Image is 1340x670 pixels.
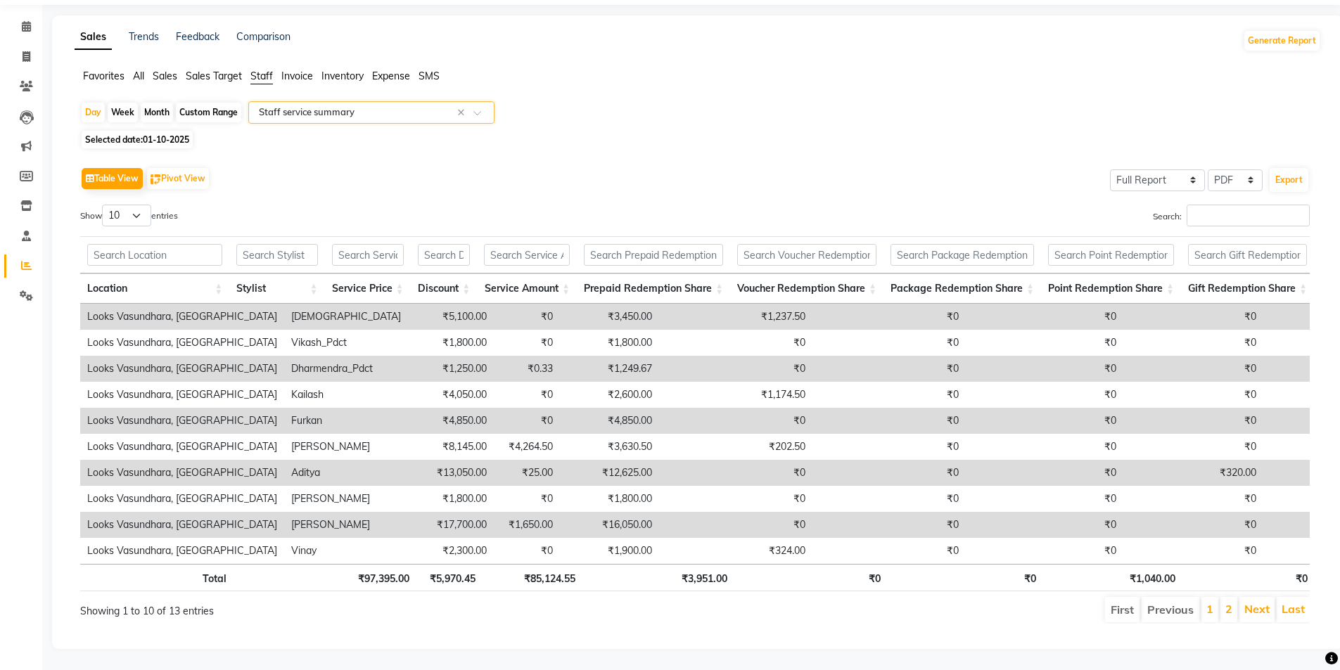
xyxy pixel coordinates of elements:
div: Month [141,103,173,122]
td: ₹2,300.00 [408,538,494,564]
td: ₹0 [812,538,966,564]
td: ₹0 [1123,434,1263,460]
td: ₹1,174.50 [659,382,812,408]
td: ₹0 [812,330,966,356]
td: ₹4,264.50 [494,434,560,460]
a: Feedback [176,30,219,43]
td: ₹0 [966,356,1123,382]
input: Search Service Price [332,244,404,266]
th: Location: activate to sort column ascending [80,273,229,304]
td: Looks Vasundhara, [GEOGRAPHIC_DATA] [80,486,284,512]
td: ₹0 [659,356,812,382]
td: Aditya [284,460,408,486]
th: Package Redemption Share: activate to sort column ascending [883,273,1041,304]
td: ₹1,800.00 [560,486,659,512]
div: Day [82,103,105,122]
th: Service Price: activate to sort column ascending [325,273,411,304]
button: Table View [82,168,143,189]
label: Search: [1153,205,1310,226]
td: ₹0 [812,356,966,382]
input: Search Prepaid Redemption Share [584,244,723,266]
td: ₹202.50 [659,434,812,460]
td: ₹1,249.67 [560,356,659,382]
td: ₹0 [659,486,812,512]
td: Looks Vasundhara, [GEOGRAPHIC_DATA] [80,434,284,460]
span: Sales [153,70,177,82]
th: ₹3,951.00 [582,564,734,591]
td: ₹1,250.00 [408,356,494,382]
td: ₹12,625.00 [560,460,659,486]
button: Pivot View [147,168,209,189]
span: Staff [250,70,273,82]
td: ₹13,050.00 [408,460,494,486]
td: ₹3,630.50 [560,434,659,460]
th: ₹0 [888,564,1043,591]
th: Prepaid Redemption Share: activate to sort column ascending [577,273,730,304]
td: ₹0 [966,460,1123,486]
td: ₹0 [966,330,1123,356]
td: ₹1,800.00 [408,486,494,512]
td: ₹0 [659,330,812,356]
td: ₹324.00 [659,538,812,564]
td: ₹0 [966,538,1123,564]
th: Total [80,564,234,591]
a: Comparison [236,30,291,43]
td: ₹0 [812,408,966,434]
td: ₹0 [494,330,560,356]
button: Generate Report [1244,31,1320,51]
td: ₹0 [1123,330,1263,356]
input: Search Point Redemption Share [1048,244,1174,266]
div: Showing 1 to 10 of 13 entries [80,595,580,619]
td: ₹0 [494,304,560,330]
a: Next [1244,602,1270,616]
a: Trends [129,30,159,43]
td: ₹1,237.50 [659,304,812,330]
td: Vikash_Pdct [284,330,408,356]
td: ₹0 [812,304,966,330]
td: [PERSON_NAME] [284,512,408,538]
td: [DEMOGRAPHIC_DATA] [284,304,408,330]
span: SMS [419,70,440,82]
span: Favorites [83,70,125,82]
td: ₹0 [494,382,560,408]
th: ₹5,970.45 [416,564,483,591]
th: Voucher Redemption Share: activate to sort column ascending [730,273,883,304]
td: ₹25.00 [494,460,560,486]
input: Search Voucher Redemption Share [737,244,876,266]
td: Looks Vasundhara, [GEOGRAPHIC_DATA] [80,382,284,408]
span: Inventory [321,70,364,82]
td: Vinay [284,538,408,564]
th: Point Redemption Share: activate to sort column ascending [1041,273,1181,304]
td: ₹0 [1123,382,1263,408]
td: ₹0 [966,382,1123,408]
td: ₹0 [966,408,1123,434]
span: Expense [372,70,410,82]
td: Looks Vasundhara, [GEOGRAPHIC_DATA] [80,356,284,382]
th: Discount: activate to sort column ascending [411,273,478,304]
td: ₹0 [659,408,812,434]
td: ₹5,100.00 [408,304,494,330]
td: ₹0 [966,434,1123,460]
label: Show entries [80,205,178,226]
span: Invoice [281,70,313,82]
td: ₹0 [812,512,966,538]
span: Sales Target [186,70,242,82]
span: Clear all [457,105,469,120]
span: 01-10-2025 [143,134,189,145]
td: ₹1,800.00 [560,330,659,356]
th: Gift Redemption Share: activate to sort column ascending [1181,273,1314,304]
td: ₹17,700.00 [408,512,494,538]
input: Search Stylist [236,244,317,266]
div: Custom Range [176,103,241,122]
td: ₹0 [494,408,560,434]
td: ₹0 [659,512,812,538]
td: ₹0 [1123,486,1263,512]
th: ₹85,124.55 [483,564,582,591]
td: ₹0 [966,304,1123,330]
select: Showentries [102,205,151,226]
td: [PERSON_NAME] [284,486,408,512]
a: 2 [1225,602,1232,616]
td: Dharmendra_Pdct [284,356,408,382]
td: ₹0 [812,486,966,512]
td: Kailash [284,382,408,408]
